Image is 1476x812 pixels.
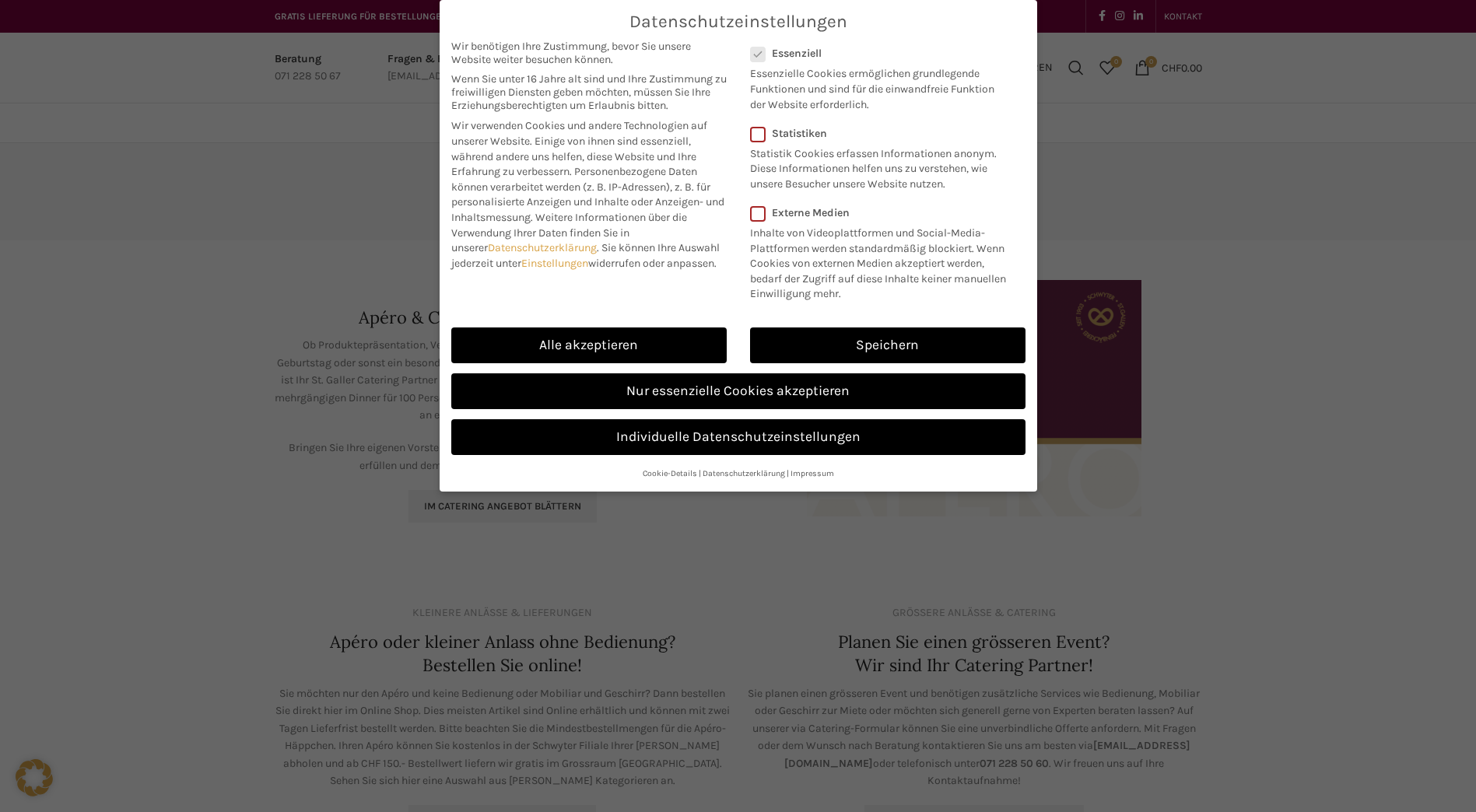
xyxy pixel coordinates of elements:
span: Weitere Informationen über die Verwendung Ihrer Daten finden Sie in unserer . [451,211,687,254]
p: Inhalte von Videoplattformen und Social-Media-Plattformen werden standardmäßig blockiert. Wenn Co... [750,219,1015,302]
a: Impressum [791,468,834,478]
a: Nur essenzielle Cookies akzeptieren [451,373,1025,409]
span: Wenn Sie unter 16 Jahre alt sind und Ihre Zustimmung zu freiwilligen Diensten geben möchten, müss... [451,72,727,112]
a: Datenschutzerklärung [703,468,785,478]
label: Statistiken [750,127,1005,140]
p: Essenzielle Cookies ermöglichen grundlegende Funktionen und sind für die einwandfreie Funktion de... [750,60,1005,112]
a: Individuelle Datenschutzeinstellungen [451,419,1025,455]
label: Essenziell [750,47,1005,60]
a: Datenschutzerklärung [488,241,597,254]
label: Externe Medien [750,206,1015,219]
span: Wir verwenden Cookies und andere Technologien auf unserer Website. Einige von ihnen sind essenzie... [451,119,707,178]
span: Wir benötigen Ihre Zustimmung, bevor Sie unsere Website weiter besuchen können. [451,40,727,66]
span: Sie können Ihre Auswahl jederzeit unter widerrufen oder anpassen. [451,241,720,270]
span: Personenbezogene Daten können verarbeitet werden (z. B. IP-Adressen), z. B. für personalisierte A... [451,165,724,224]
a: Alle akzeptieren [451,327,727,363]
a: Speichern [750,327,1025,363]
p: Statistik Cookies erfassen Informationen anonym. Diese Informationen helfen uns zu verstehen, wie... [750,140,1005,192]
a: Cookie-Details [643,468,697,478]
a: Einstellungen [521,257,588,270]
span: Datenschutzeinstellungen [629,12,847,32]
